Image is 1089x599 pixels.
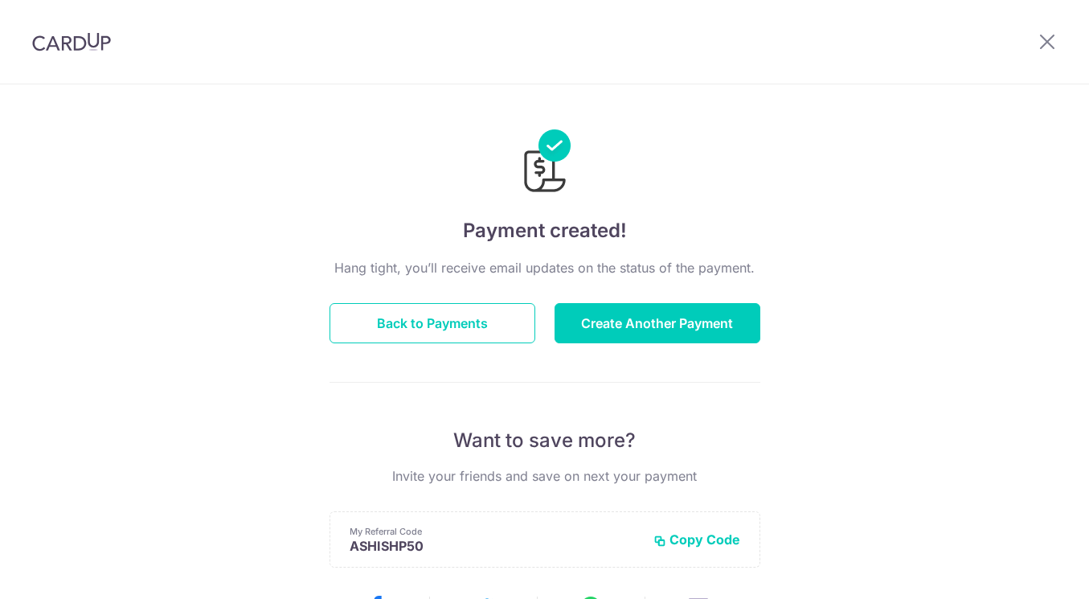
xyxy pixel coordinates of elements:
img: Payments [519,129,571,197]
h4: Payment created! [330,216,760,245]
button: Copy Code [653,531,740,548]
p: Hang tight, you’ll receive email updates on the status of the payment. [330,258,760,277]
button: Create Another Payment [555,303,760,343]
p: ASHISHP50 [350,538,641,554]
p: Invite your friends and save on next your payment [330,466,760,486]
p: My Referral Code [350,525,641,538]
p: Want to save more? [330,428,760,453]
img: CardUp [32,32,111,51]
button: Back to Payments [330,303,535,343]
iframe: Opens a widget where you can find more information [986,551,1073,591]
